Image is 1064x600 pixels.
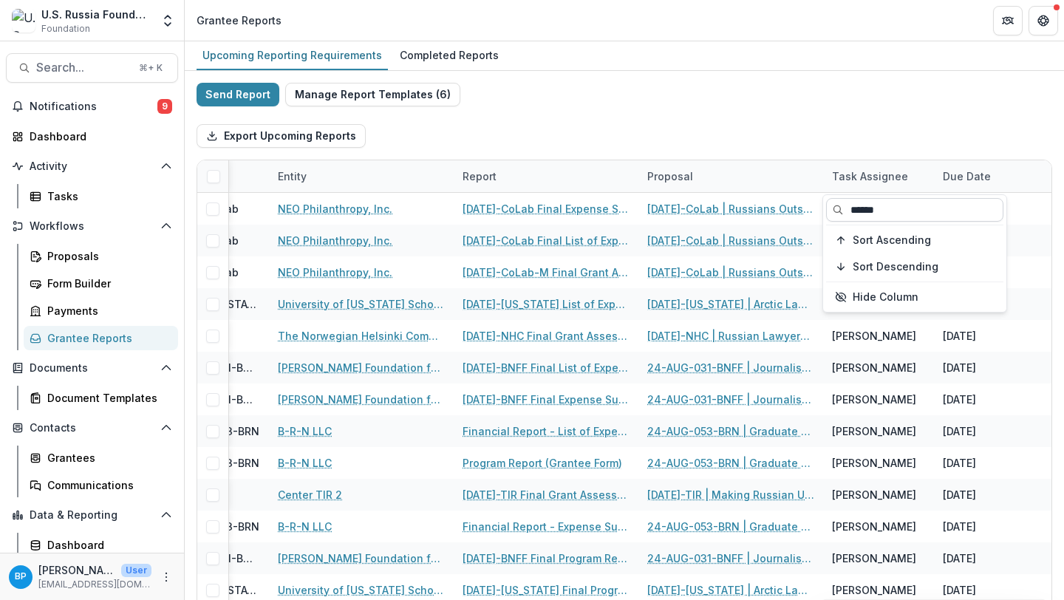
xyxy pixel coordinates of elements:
[24,386,178,410] a: Document Templates
[934,193,1045,225] div: [DATE]
[278,265,392,280] a: NEO Philanthropy, Inc.
[823,168,917,184] div: Task Assignee
[157,6,178,35] button: Open entity switcher
[934,168,1000,184] div: Due Date
[24,244,178,268] a: Proposals
[647,201,814,217] a: [DATE]-CoLab | Russians Outside of [GEOGRAPHIC_DATA]: Resourcing Human Rights in [GEOGRAPHIC_DATA...
[24,473,178,497] a: Communications
[934,415,1045,447] div: [DATE]
[278,455,332,471] a: B-R-N LLC
[47,537,166,553] div: Dashboard
[278,296,445,312] a: University of [US_STATE] School of Law Foundation
[157,99,172,114] span: 9
[853,234,931,247] span: Sort Ascending
[826,255,1003,279] button: Sort Descending
[24,271,178,296] a: Form Builder
[463,455,622,471] a: Program Report (Grantee Form)
[832,423,916,439] div: [PERSON_NAME]
[934,542,1045,574] div: [DATE]
[47,450,166,466] div: Grantees
[47,188,166,204] div: Tasks
[934,160,1045,192] div: Due Date
[934,447,1045,479] div: [DATE]
[278,519,332,534] a: B-R-N LLC
[832,487,916,502] div: [PERSON_NAME]
[47,330,166,346] div: Grantee Reports
[647,519,814,534] a: 24-AUG-053-BRN | Graduate Research Cooperation Project 2.0
[41,7,151,22] div: U.S. Russia Foundation
[278,582,445,598] a: University of [US_STATE] School of Law Foundation
[197,124,366,148] button: Export Upcoming Reports
[463,328,630,344] a: [DATE]-NHC Final Grant Assessment
[826,228,1003,252] button: Sort Ascending
[463,582,630,598] a: [DATE]-[US_STATE] Final Program Report
[394,41,505,70] a: Completed Reports
[934,320,1045,352] div: [DATE]
[454,168,505,184] div: Report
[121,564,151,577] p: User
[934,383,1045,415] div: [DATE]
[647,550,814,566] a: 24-AUG-031-BNFF | Journalistic conference: RESISTANCE, SURVIVAL AND DEVELOPMENT OF INDEPENDENT ME...
[36,61,130,75] span: Search...
[30,220,154,233] span: Workflows
[647,296,814,312] a: [DATE]-[US_STATE] | Arctic Law Beyond Borders
[24,446,178,470] a: Grantees
[278,201,392,217] a: NEO Philanthropy, Inc.
[47,477,166,493] div: Communications
[30,100,157,113] span: Notifications
[41,22,90,35] span: Foundation
[278,392,445,407] a: [PERSON_NAME] Foundation for Freedom gGmbH
[30,422,154,434] span: Contacts
[157,568,175,586] button: More
[934,352,1045,383] div: [DATE]
[278,360,445,375] a: [PERSON_NAME] Foundation for Freedom gGmbH
[832,392,916,407] div: [PERSON_NAME]
[278,487,342,502] a: Center TIR 2
[638,168,702,184] div: Proposal
[24,299,178,323] a: Payments
[647,455,814,471] a: 24-AUG-053-BRN | Graduate Research Cooperation Project 2.0
[197,83,279,106] button: Send Report
[24,326,178,350] a: Grantee Reports
[647,487,814,502] a: [DATE]-TIR | Making Russian Universities Transparent and Accountable: Anticorruption Training for...
[823,160,934,192] div: Task Assignee
[24,533,178,557] a: Dashboard
[6,124,178,149] a: Dashboard
[6,95,178,118] button: Notifications9
[269,160,454,192] div: Entity
[647,265,814,280] a: [DATE]-CoLab | Russians Outside of [GEOGRAPHIC_DATA]: Resourcing Human Rights in [GEOGRAPHIC_DATA...
[1029,6,1058,35] button: Get Help
[832,455,916,471] div: [PERSON_NAME]
[30,160,154,173] span: Activity
[647,582,814,598] a: [DATE]-[US_STATE] | Arctic Law Beyond Borders
[278,423,332,439] a: B-R-N LLC
[47,390,166,406] div: Document Templates
[6,503,178,527] button: Open Data & Reporting
[24,184,178,208] a: Tasks
[47,276,166,291] div: Form Builder
[647,360,814,375] a: 24-AUG-031-BNFF | Journalistic conference: RESISTANCE, SURVIVAL AND DEVELOPMENT OF INDEPENDENT ME...
[30,362,154,375] span: Documents
[30,129,166,144] div: Dashboard
[832,550,916,566] div: [PERSON_NAME]
[853,261,938,273] span: Sort Descending
[993,6,1023,35] button: Partners
[394,44,505,66] div: Completed Reports
[6,416,178,440] button: Open Contacts
[647,233,814,248] a: [DATE]-CoLab | Russians Outside of [GEOGRAPHIC_DATA]: Resourcing Human Rights in [GEOGRAPHIC_DATA...
[197,44,388,66] div: Upcoming Reporting Requirements
[6,214,178,238] button: Open Workflows
[463,265,630,280] a: [DATE]-CoLab-M Final Grant Assessment
[30,509,154,522] span: Data & Reporting
[647,328,814,344] a: [DATE]-NHC | Russian Lawyers against Lawfare, Impunity, and for Strengthening of the Rule of Law
[15,572,27,582] div: Bennett P
[278,233,392,248] a: NEO Philanthropy, Inc.
[136,60,166,76] div: ⌘ + K
[463,392,630,407] a: [DATE]-BNFF Final Expense Summary
[278,328,445,344] a: The Norwegian Helsinki Committee
[454,160,638,192] div: Report
[832,360,916,375] div: [PERSON_NAME]
[934,479,1045,511] div: [DATE]
[832,328,916,344] div: [PERSON_NAME]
